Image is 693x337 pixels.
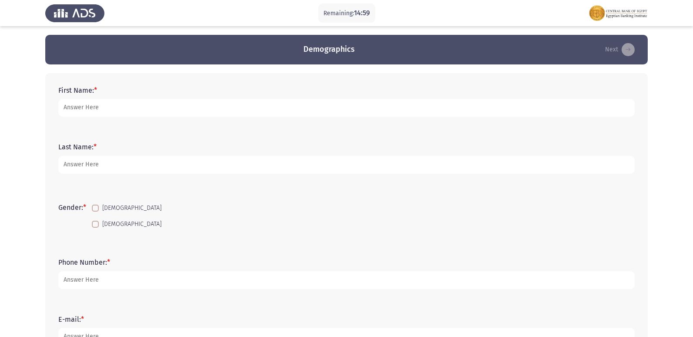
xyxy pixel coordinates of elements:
[58,143,97,151] label: Last Name:
[58,156,635,174] input: add answer text
[354,9,370,17] span: 14:59
[323,8,370,19] p: Remaining:
[58,99,635,117] input: add answer text
[45,1,104,25] img: Assess Talent Management logo
[589,1,648,25] img: Assessment logo of FOCUS Assessment 3 Modules EN
[58,86,97,94] label: First Name:
[102,219,161,229] span: [DEMOGRAPHIC_DATA]
[58,271,635,289] input: add answer text
[58,315,84,324] label: E-mail:
[602,43,637,57] button: load next page
[303,44,355,55] h3: Demographics
[58,258,110,266] label: Phone Number:
[102,203,161,213] span: [DEMOGRAPHIC_DATA]
[58,203,86,212] label: Gender:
